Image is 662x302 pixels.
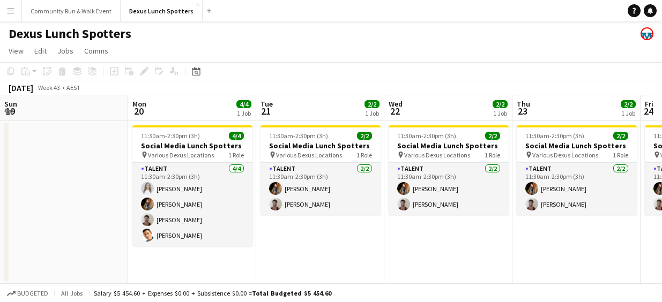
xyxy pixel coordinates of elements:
[229,132,244,140] span: 4/4
[9,26,131,42] h1: Dexus Lunch Spotters
[4,44,28,58] a: View
[517,99,530,109] span: Thu
[17,290,48,297] span: Budgeted
[132,141,252,150] h3: Social Media Lunch Spotters
[261,99,273,109] span: Tue
[84,46,108,56] span: Comms
[132,99,146,109] span: Mon
[132,125,252,246] app-job-card: 11:30am-2:30pm (3h)4/4Social Media Lunch Spotters Various Dexus Locations1 RoleTalent4/411:30am-2...
[261,125,381,215] app-job-card: 11:30am-2:30pm (3h)2/2Social Media Lunch Spotters Various Dexus Locations1 RoleTalent2/211:30am-2...
[517,125,637,215] app-job-card: 11:30am-2:30pm (3h)2/2Social Media Lunch Spotters Various Dexus Locations1 RoleTalent2/211:30am-2...
[131,105,146,117] span: 20
[57,46,73,56] span: Jobs
[252,289,331,297] span: Total Budgeted $5 454.60
[485,132,500,140] span: 2/2
[261,163,381,215] app-card-role: Talent2/211:30am-2:30pm (3h)[PERSON_NAME][PERSON_NAME]
[357,132,372,140] span: 2/2
[493,109,507,117] div: 1 Job
[94,289,331,297] div: Salary $5 454.60 + Expenses $0.00 + Subsistence $0.00 =
[389,99,403,109] span: Wed
[517,163,637,215] app-card-role: Talent2/211:30am-2:30pm (3h)[PERSON_NAME][PERSON_NAME]
[517,141,637,150] h3: Social Media Lunch Spotters
[515,105,530,117] span: 23
[66,84,80,92] div: AEST
[276,151,342,159] span: Various Dexus Locations
[9,46,24,56] span: View
[525,132,584,140] span: 11:30am-2:30pm (3h)
[30,44,51,58] a: Edit
[261,141,381,150] h3: Social Media Lunch Spotters
[53,44,78,58] a: Jobs
[485,151,500,159] span: 1 Role
[389,163,509,215] app-card-role: Talent2/211:30am-2:30pm (3h)[PERSON_NAME][PERSON_NAME]
[645,99,653,109] span: Fri
[643,105,653,117] span: 24
[387,105,403,117] span: 22
[389,141,509,150] h3: Social Media Lunch Spotters
[148,151,214,159] span: Various Dexus Locations
[641,27,653,40] app-user-avatar: Kristin Kenneally
[237,109,251,117] div: 1 Job
[5,288,50,299] button: Budgeted
[269,132,328,140] span: 11:30am-2:30pm (3h)
[259,105,273,117] span: 21
[613,151,628,159] span: 1 Role
[22,1,121,21] button: Community Run & Walk Event
[365,109,379,117] div: 1 Job
[35,84,62,92] span: Week 43
[613,132,628,140] span: 2/2
[3,105,17,117] span: 19
[228,151,244,159] span: 1 Role
[4,99,17,109] span: Sun
[132,163,252,246] app-card-role: Talent4/411:30am-2:30pm (3h)[PERSON_NAME][PERSON_NAME][PERSON_NAME][PERSON_NAME]
[9,82,33,93] div: [DATE]
[621,100,636,108] span: 2/2
[236,100,251,108] span: 4/4
[621,109,635,117] div: 1 Job
[356,151,372,159] span: 1 Role
[34,46,47,56] span: Edit
[493,100,508,108] span: 2/2
[59,289,85,297] span: All jobs
[397,132,456,140] span: 11:30am-2:30pm (3h)
[389,125,509,215] app-job-card: 11:30am-2:30pm (3h)2/2Social Media Lunch Spotters Various Dexus Locations1 RoleTalent2/211:30am-2...
[121,1,203,21] button: Dexus Lunch Spotters
[141,132,200,140] span: 11:30am-2:30pm (3h)
[365,100,380,108] span: 2/2
[80,44,113,58] a: Comms
[532,151,598,159] span: Various Dexus Locations
[404,151,470,159] span: Various Dexus Locations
